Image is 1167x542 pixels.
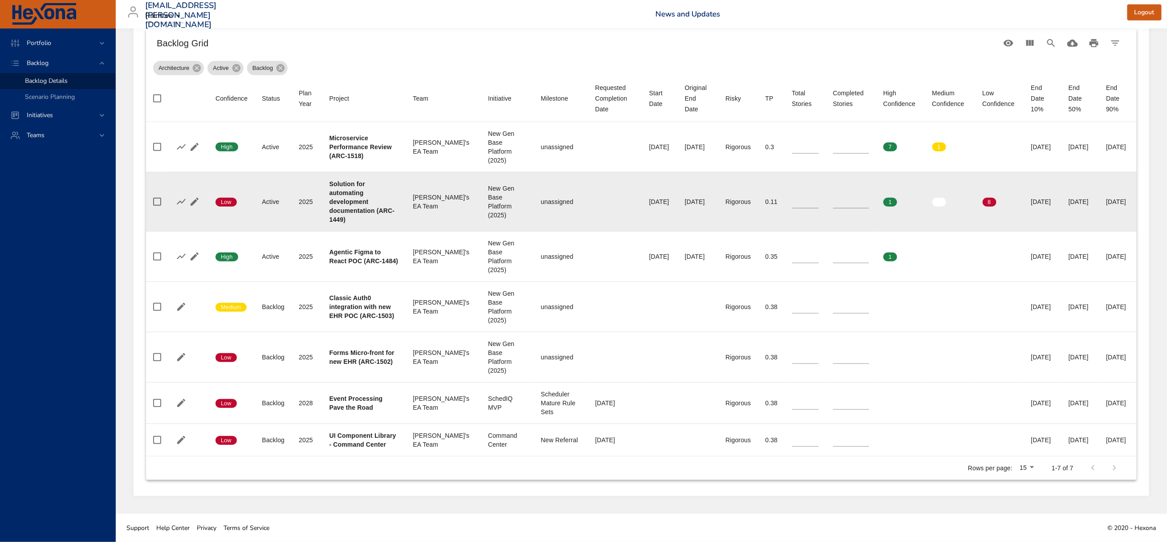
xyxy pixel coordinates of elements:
p: Rows per page: [968,464,1012,473]
span: Logout [1134,7,1155,18]
button: Edit Project Details [188,140,201,154]
span: Help Center [156,524,190,532]
div: Total Stories [792,88,819,109]
div: [DATE] [1106,197,1130,206]
span: Backlog [247,64,278,73]
div: Backlog [262,399,285,408]
div: [DATE] [685,143,712,151]
button: Edit Project Details [175,433,188,447]
span: Medium [216,303,247,311]
div: 2025 [299,197,315,206]
button: Show Burnup [175,250,188,263]
span: Teams [20,131,52,139]
span: Project [329,93,399,104]
div: unassigned [541,302,581,311]
div: Sort [262,93,280,104]
span: 1 [883,198,897,206]
div: [DATE] [1106,252,1130,261]
div: Sort [595,82,635,114]
div: [PERSON_NAME]'s EA Team [413,193,474,211]
div: 2025 [299,436,315,444]
div: [DATE] [1069,197,1092,206]
div: [DATE] [1031,302,1054,311]
button: Edit Project Details [175,300,188,314]
div: [DATE] [1031,143,1054,151]
div: SchedIQ MVP [488,394,527,412]
div: Backlog [247,61,288,75]
div: [DATE] [1069,302,1092,311]
div: Backlog [262,353,285,362]
div: Low Confidence [983,88,1017,109]
div: 2028 [299,399,315,408]
div: Architecture [153,61,204,75]
button: Standard Views [998,33,1019,54]
div: [DATE] [1031,252,1054,261]
div: [DATE] [1031,353,1054,362]
span: Architecture [153,64,195,73]
div: Completed Stories [833,88,869,109]
button: Edit Project Details [188,195,201,208]
div: Milestone [541,93,568,104]
div: Scheduler Mature Rule Sets [541,390,581,416]
div: Sort [983,88,1017,109]
div: Project [329,93,350,104]
div: [PERSON_NAME]'s EA Team [413,298,474,316]
div: Sort [792,88,819,109]
span: 8 [983,198,996,206]
span: Low [216,436,237,444]
div: Active [262,143,285,151]
div: 2025 [299,252,315,261]
button: Edit Project Details [175,350,188,364]
span: Support [126,524,149,532]
div: Start Date [649,88,671,109]
div: Sort [765,93,773,104]
div: Rigorous [726,143,751,151]
span: 0 [983,253,996,261]
a: News and Updates [655,9,720,19]
div: [DATE] [1069,143,1092,151]
div: Requested Completion Date [595,82,635,114]
span: High Confidence [883,88,918,109]
span: Milestone [541,93,581,104]
div: Risky [726,93,741,104]
a: Help Center [153,518,193,538]
span: Original End Date [685,82,712,114]
div: [PERSON_NAME]'s EA Team [413,248,474,265]
div: [DATE] [595,436,635,444]
div: Active [262,252,285,261]
span: TP [765,93,778,104]
div: Sort [299,88,315,109]
span: Initiatives [20,111,60,119]
b: Event Processing Pave the Road [329,395,383,411]
div: New Gen Base Platform (2025) [488,129,527,165]
span: Low [216,399,237,408]
span: © 2020 - Hexona [1108,524,1156,532]
div: [PERSON_NAME]'s EA Team [413,431,474,449]
div: [DATE] [1069,353,1092,362]
button: Edit Project Details [188,250,201,263]
div: [DATE] [685,252,712,261]
div: Plan Year [299,88,315,109]
h6: Backlog Grid [157,36,998,50]
button: Show Burnup [175,195,188,208]
p: 1-7 of 7 [1052,464,1073,473]
span: Low [216,354,237,362]
button: Show Burnup [175,140,188,154]
span: 0 [983,143,996,151]
div: Sort [329,93,350,104]
div: Medium Confidence [932,88,968,109]
div: Sort [649,88,671,109]
div: Confidence [216,93,248,104]
span: High [216,253,238,261]
div: 0.35 [765,252,778,261]
a: Terms of Service [220,518,273,538]
div: 0.3 [765,143,778,151]
div: [DATE] [1106,302,1130,311]
div: [DATE] [1031,436,1054,444]
div: 2025 [299,143,315,151]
